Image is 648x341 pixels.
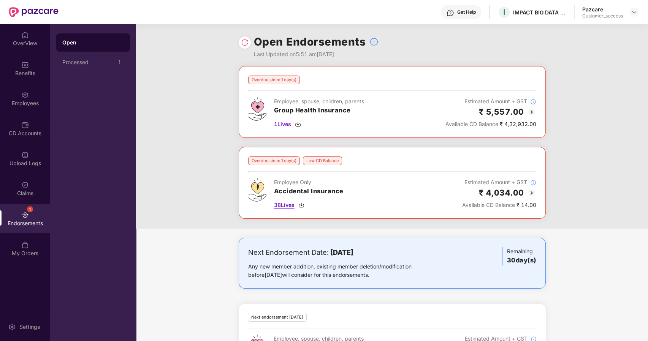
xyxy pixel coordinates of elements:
[513,9,566,16] div: IMPACT BIG DATA ANALYSIS PRIVATE LIMITED
[330,248,353,256] b: [DATE]
[445,121,498,127] span: Available CD Balance
[462,178,536,186] div: Estimated Amount + GST
[445,120,536,128] div: ₹ 4,32,932.00
[631,9,637,15] img: svg+xml;base64,PHN2ZyBpZD0iRHJvcGRvd24tMzJ4MzIiIHhtbG5zPSJodHRwOi8vd3d3LnczLm9yZy8yMDAwL3N2ZyIgd2...
[582,6,623,13] div: Pazcare
[527,107,536,117] img: svg+xml;base64,PHN2ZyBpZD0iQmFjay0yMHgyMCIgeG1sbnM9Imh0dHA6Ly93d3cudzMub3JnLzIwMDAvc3ZnIiB3aWR0aD...
[248,178,266,202] img: svg+xml;base64,PHN2ZyB4bWxucz0iaHR0cDovL3d3dy53My5vcmcvMjAwMC9zdmciIHdpZHRoPSI0OS4zMjEiIGhlaWdodD...
[462,201,536,209] div: ₹ 14.00
[479,186,524,199] h2: ₹ 4,034.00
[527,188,536,197] img: svg+xml;base64,PHN2ZyBpZD0iQmFjay0yMHgyMCIgeG1sbnM9Imh0dHA6Ly93d3cudzMub3JnLzIwMDAvc3ZnIiB3aWR0aD...
[303,156,342,165] div: Low CD Balance
[21,181,29,189] img: svg+xml;base64,PHN2ZyBpZD0iQ2xhaW0iIHhtbG5zPSJodHRwOi8vd3d3LnczLm9yZy8yMDAwL3N2ZyIgd2lkdGg9IjIwIi...
[62,39,124,46] div: Open
[445,97,536,106] div: Estimated Amount + GST
[502,247,536,265] div: Remaining
[248,262,436,279] div: Any new member addition, existing member deletion/modification before [DATE] will consider for th...
[248,313,307,322] div: Next endorsement [DATE]
[582,13,623,19] div: Customer_success
[21,211,29,219] img: svg+xml;base64,PHN2ZyBpZD0iRW5kb3JzZW1lbnRzIiB4bWxucz0iaHR0cDovL3d3dy53My5vcmcvMjAwMC9zdmciIHdpZH...
[248,156,300,165] div: Overdue since 1 day(s)
[21,151,29,159] img: svg+xml;base64,PHN2ZyBpZD0iVXBsb2FkX0xvZ3MiIGRhdGEtbmFtZT0iVXBsb2FkIExvZ3MiIHhtbG5zPSJodHRwOi8vd3...
[298,202,304,208] img: svg+xml;base64,PHN2ZyBpZD0iRG93bmxvYWQtMzJ4MzIiIHhtbG5zPSJodHRwOi8vd3d3LnczLm9yZy8yMDAwL3N2ZyIgd2...
[530,99,536,105] img: svg+xml;base64,PHN2ZyBpZD0iSW5mb18tXzMyeDMyIiBkYXRhLW5hbWU9IkluZm8gLSAzMngzMiIgeG1sbnM9Imh0dHA6Ly...
[21,91,29,99] img: svg+xml;base64,PHN2ZyBpZD0iRW1wbG95ZWVzIiB4bWxucz0iaHR0cDovL3d3dy53My5vcmcvMjAwMC9zdmciIHdpZHRoPS...
[17,323,42,331] div: Settings
[274,178,344,186] div: Employee Only
[274,201,295,209] span: 38 Lives
[462,202,515,208] span: Available CD Balance
[241,39,249,46] img: svg+xml;base64,PHN2ZyBpZD0iUmVsb2FkLTMyeDMyIiB4bWxucz0iaHR0cDovL3d3dy53My5vcmcvMjAwMC9zdmciIHdpZH...
[115,58,124,67] div: 1
[503,8,505,17] span: I
[8,323,16,331] img: svg+xml;base64,PHN2ZyBpZD0iU2V0dGluZy0yMHgyMCIgeG1sbnM9Imh0dHA6Ly93d3cudzMub3JnLzIwMDAvc3ZnIiB3aW...
[479,106,524,118] h2: ₹ 5,557.00
[530,180,536,186] img: svg+xml;base64,PHN2ZyBpZD0iSW5mb18tXzMyeDMyIiBkYXRhLW5hbWU9IkluZm8gLSAzMngzMiIgeG1sbnM9Imh0dHA6Ly...
[274,120,291,128] span: 1 Lives
[274,97,364,106] div: Employee, spouse, children, parents
[254,33,366,50] h1: Open Endorsements
[21,121,29,129] img: svg+xml;base64,PHN2ZyBpZD0iQ0RfQWNjb3VudHMiIGRhdGEtbmFtZT0iQ0QgQWNjb3VudHMiIHhtbG5zPSJodHRwOi8vd3...
[21,241,29,249] img: svg+xml;base64,PHN2ZyBpZD0iTXlfT3JkZXJzIiBkYXRhLW5hbWU9Ik15IE9yZGVycyIgeG1sbnM9Imh0dHA6Ly93d3cudz...
[457,9,476,15] div: Get Help
[62,59,115,65] div: Processed
[27,206,33,212] div: 1
[274,106,364,115] h3: Group Health Insurance
[248,76,300,84] div: Overdue since 1 day(s)
[21,31,29,39] img: svg+xml;base64,PHN2ZyBpZD0iSG9tZSIgeG1sbnM9Imh0dHA6Ly93d3cudzMub3JnLzIwMDAvc3ZnIiB3aWR0aD0iMjAiIG...
[248,247,436,258] div: Next Endorsement Date:
[369,37,379,46] img: svg+xml;base64,PHN2ZyBpZD0iSW5mb18tXzMyeDMyIiBkYXRhLW5hbWU9IkluZm8gLSAzMngzMiIgeG1sbnM9Imh0dHA6Ly...
[254,50,379,58] div: Last Updated on 5:51 am[DATE]
[507,256,536,265] h3: 30 day(s)
[274,186,344,196] h3: Accidental Insurance
[9,7,59,17] img: New Pazcare Logo
[447,9,454,17] img: svg+xml;base64,PHN2ZyBpZD0iSGVscC0zMngzMiIgeG1sbnM9Imh0dHA6Ly93d3cudzMub3JnLzIwMDAvc3ZnIiB3aWR0aD...
[295,121,301,127] img: svg+xml;base64,PHN2ZyBpZD0iRG93bmxvYWQtMzJ4MzIiIHhtbG5zPSJodHRwOi8vd3d3LnczLm9yZy8yMDAwL3N2ZyIgd2...
[21,61,29,69] img: svg+xml;base64,PHN2ZyBpZD0iQmVuZWZpdHMiIHhtbG5zPSJodHRwOi8vd3d3LnczLm9yZy8yMDAwL3N2ZyIgd2lkdGg9Ij...
[248,97,266,121] img: svg+xml;base64,PHN2ZyB4bWxucz0iaHR0cDovL3d3dy53My5vcmcvMjAwMC9zdmciIHdpZHRoPSI0Ny43MTQiIGhlaWdodD...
